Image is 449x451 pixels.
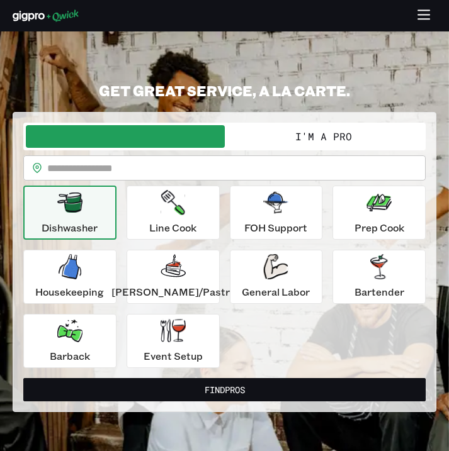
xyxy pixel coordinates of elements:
[332,250,426,304] button: Bartender
[35,284,104,299] p: Housekeeping
[42,220,98,235] p: Dishwasher
[127,314,220,368] button: Event Setup
[244,220,307,235] p: FOH Support
[242,284,310,299] p: General Labor
[127,250,220,304] button: [PERSON_NAME]/Pastry
[225,125,424,148] button: I'm a Pro
[230,250,323,304] button: General Labor
[230,186,323,240] button: FOH Support
[127,186,220,240] button: Line Cook
[13,82,436,99] h2: GET GREAT SERVICE, A LA CARTE.
[149,220,196,235] p: Line Cook
[23,314,117,368] button: Barback
[332,186,426,240] button: Prep Cook
[23,186,117,240] button: Dishwasher
[26,125,225,148] button: I'm a Business
[23,250,117,304] button: Housekeeping
[144,348,203,364] p: Event Setup
[355,284,404,299] p: Bartender
[355,220,404,235] p: Prep Cook
[23,378,426,401] button: FindPros
[50,348,90,364] p: Barback
[111,284,235,299] p: [PERSON_NAME]/Pastry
